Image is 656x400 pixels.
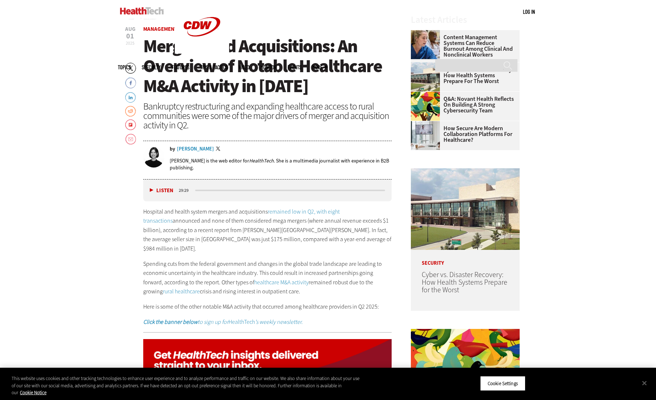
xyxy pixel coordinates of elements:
span: by [170,147,175,152]
em: HealthTech [249,157,274,164]
a: Features [172,65,189,70]
span: Specialty [142,65,161,70]
img: University of Vermont Medical Center’s main campus [411,168,520,250]
em: to sign up for [143,318,228,326]
span: Mergers and Acquisitions: An Overview of Notable Healthcare M&A Activity in [DATE] [143,34,382,98]
em: ’s weekly newsletter. [255,318,303,326]
button: Cookie Settings [480,376,525,391]
a: abstract illustration of a tree [411,92,443,98]
img: abstract illustration of a tree [411,92,440,121]
p: [PERSON_NAME] is the web editor for . She is a multimedia journalist with experience in B2B publi... [170,157,392,171]
a: Click the banner belowto sign up forHealthTech’s weekly newsletter. [143,318,303,326]
a: rural healthcare [163,288,200,295]
a: Tips & Tactics [200,65,228,70]
a: Events [288,65,301,70]
a: Cyber vs. Disaster Recovery: How Health Systems Prepare for the Worst [411,67,515,84]
img: Home [120,7,164,15]
p: Hospital and health system mergers and acquisitions announced and none of them considered mega me... [143,207,392,253]
p: Here is some of the other notable M&A activity that occurred among healthcare providers in Q2 2025: [143,302,392,312]
a: University of Vermont Medical Center’s main campus [411,62,443,68]
a: How Secure Are Modern Collaboration Platforms for Healthcare? [411,125,515,143]
img: care team speaks with physician over conference call [411,121,440,150]
img: University of Vermont Medical Center’s main campus [411,62,440,91]
a: Log in [523,8,535,15]
div: User menu [523,8,535,16]
a: CDW [175,48,229,55]
a: Twitter [216,147,222,152]
div: Bankruptcy restructuring and expanding healthcare access to rural communities were some of the ma... [143,102,392,130]
a: Q&A: Novant Health Reflects on Building a Strong Cybersecurity Team [411,96,515,114]
img: Jordan Scott [143,147,164,168]
button: Close [636,375,652,391]
span: More [312,65,327,70]
p: Security [411,250,520,266]
a: MonITor [260,65,277,70]
div: This website uses cookies and other tracking technologies to enhance user experience and to analy... [12,375,361,396]
button: Listen [150,188,173,193]
strong: Click the banner below [143,318,198,326]
a: healthcare M&A activity [254,279,309,286]
span: Topics [118,65,131,70]
p: Spending cuts from the federal government and changes in the global trade landscape are leading t... [143,259,392,296]
div: media player [143,180,392,201]
div: duration [178,187,194,194]
a: [PERSON_NAME] [177,147,214,152]
a: More information about your privacy [20,389,46,396]
a: Cyber vs. Disaster Recovery: How Health Systems Prepare for the Worst [422,270,507,295]
a: Video [239,65,249,70]
img: ht_newsletter_animated_q424_signup_desktop [143,339,392,382]
a: care team speaks with physician over conference call [411,121,443,127]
